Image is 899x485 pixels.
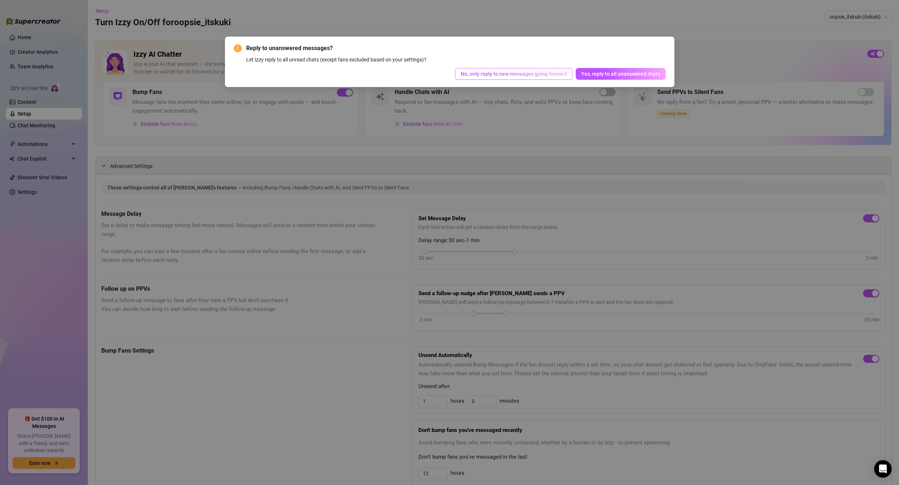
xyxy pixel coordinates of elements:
span: Reply to unanswered messages? [246,44,666,53]
span: exclamation-circle [234,44,242,52]
div: Let Izzy reply to all unread chats (except fans excluded based on your settings)? [246,56,666,64]
div: Open Intercom Messenger [874,460,892,478]
span: No, only reply to new messages going forward [461,71,567,77]
span: Yes, reply to all unanswered chats [581,71,660,77]
button: No, only reply to new messages going forward [455,68,573,80]
button: Yes, reply to all unanswered chats [576,68,666,80]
